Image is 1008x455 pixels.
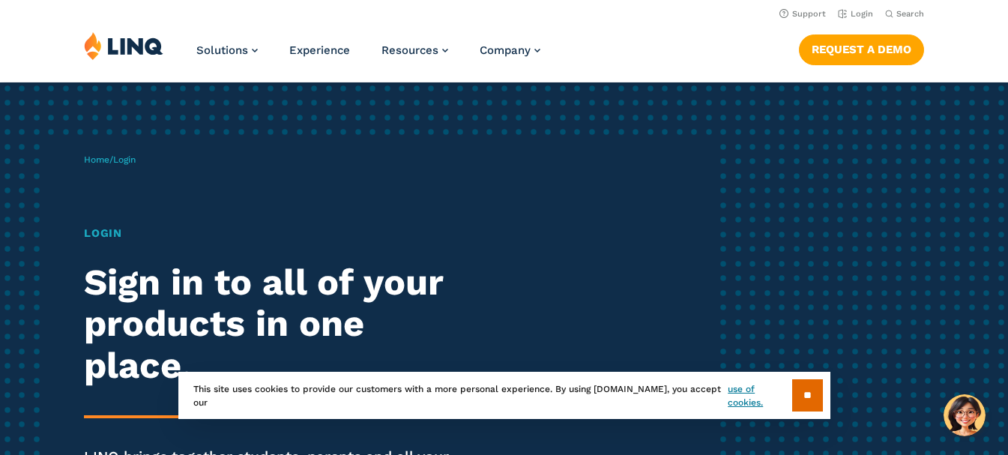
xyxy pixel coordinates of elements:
a: Solutions [196,43,258,57]
h1: Login [84,225,472,241]
button: Hello, have a question? Let’s chat. [944,394,986,436]
a: Request a Demo [799,34,924,64]
a: Home [84,154,109,165]
nav: Primary Navigation [196,31,540,81]
span: Solutions [196,43,248,57]
nav: Button Navigation [799,31,924,64]
a: Support [779,9,826,19]
img: LINQ | K‑12 Software [84,31,163,60]
a: Login [838,9,873,19]
h2: Sign in to all of your products in one place. [84,262,472,387]
span: / [84,154,136,165]
button: Open Search Bar [885,8,924,19]
span: Company [480,43,531,57]
span: Login [113,154,136,165]
a: use of cookies. [728,382,791,409]
a: Resources [381,43,448,57]
a: Experience [289,43,350,57]
span: Resources [381,43,438,57]
span: Search [896,9,924,19]
div: This site uses cookies to provide our customers with a more personal experience. By using [DOMAIN... [178,372,830,419]
a: Company [480,43,540,57]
